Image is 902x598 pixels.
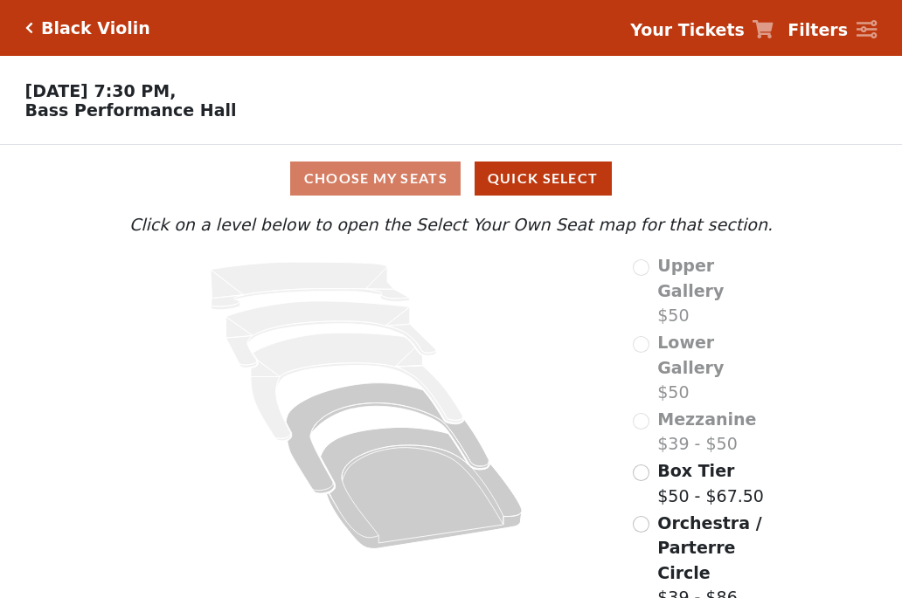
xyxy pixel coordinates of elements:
strong: Your Tickets [630,20,745,39]
a: Click here to go back to filters [25,22,33,34]
button: Quick Select [475,162,612,196]
path: Lower Gallery - Seats Available: 0 [226,301,437,368]
label: $50 [657,330,777,405]
span: Mezzanine [657,409,756,429]
p: Click on a level below to open the Select Your Own Seat map for that section. [125,212,777,237]
span: Upper Gallery [657,256,724,300]
a: Filters [788,17,877,43]
label: $50 [657,253,777,328]
label: $50 - $67.50 [657,458,764,508]
span: Orchestra / Parterre Circle [657,513,761,582]
span: Box Tier [657,461,734,480]
path: Upper Gallery - Seats Available: 0 [211,262,410,310]
label: $39 - $50 [657,407,756,457]
a: Your Tickets [630,17,774,43]
strong: Filters [788,20,848,39]
h5: Black Violin [41,18,150,38]
path: Orchestra / Parterre Circle - Seats Available: 685 [321,428,523,549]
span: Lower Gallery [657,333,724,377]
